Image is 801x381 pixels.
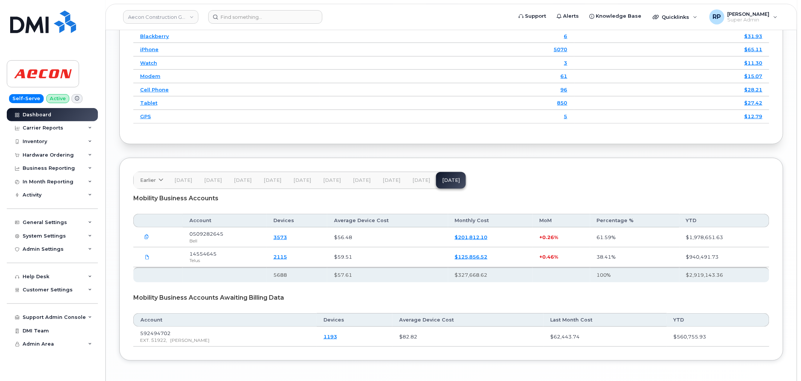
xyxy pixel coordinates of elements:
th: Percentage % [590,214,679,227]
span: + [539,254,542,260]
td: $56.48 [327,227,448,247]
a: Watch [140,60,157,66]
a: Support [514,9,552,24]
th: 100% [590,267,679,282]
th: Average Device Cost [392,313,543,327]
td: $62,443.74 [543,327,667,347]
span: Quicklinks [662,14,690,20]
span: [DATE] [234,177,252,183]
a: $125,856.52 [455,254,488,260]
td: $1,978,651.63 [679,227,769,247]
a: 6 [564,33,568,39]
a: 5070 [554,46,568,52]
td: 38.41% [590,247,679,267]
span: [DATE] [412,177,430,183]
td: $59.51 [327,247,448,267]
a: Aecon Construction Group Inc [123,10,198,24]
th: Devices [267,214,327,227]
a: $65.11 [745,46,763,52]
a: $201,812.10 [455,234,488,240]
td: $82.82 [392,327,543,347]
span: Bell [189,238,197,244]
span: [DATE] [323,177,341,183]
a: 3 [564,60,568,66]
a: 5 [564,113,568,119]
span: 0.26% [542,234,558,240]
span: 592494702 [140,330,171,336]
th: YTD [667,313,769,327]
a: 850 [557,100,568,106]
span: 0.46% [542,254,558,260]
th: Account [183,214,267,227]
th: Monthly Cost [448,214,533,227]
th: Average Device Cost [327,214,448,227]
span: [PERSON_NAME] [728,11,770,17]
span: [DATE] [293,177,311,183]
span: [PERSON_NAME] [170,337,209,343]
td: 61.59% [590,227,679,247]
a: 1193 [323,334,337,340]
span: RP [713,12,721,21]
td: $940,491.73 [679,247,769,267]
a: Alerts [552,9,584,24]
span: Knowledge Base [596,12,642,20]
td: $560,755.93 [667,327,769,347]
span: + [539,234,542,240]
a: 2115 [273,254,287,260]
input: Find something... [208,10,322,24]
div: Mobility Business Accounts [133,189,769,208]
span: EXT. 51922, [140,337,167,343]
th: $327,668.62 [448,267,533,282]
a: 61 [561,73,568,79]
th: Account [133,313,317,327]
a: GPS [140,113,151,119]
a: Tablet [140,100,157,106]
div: Ryan Partack [704,9,783,24]
span: 14554645 [189,251,217,257]
a: Blackberry [140,33,169,39]
span: [DATE] [383,177,400,183]
a: 3573 [273,234,287,240]
span: Telus [189,258,200,263]
th: $57.61 [327,267,448,282]
a: $28.21 [745,87,763,93]
th: Last Month Cost [543,313,667,327]
div: Mobility Business Accounts Awaiting Billing Data [133,288,769,307]
div: Quicklinks [648,9,703,24]
span: Super Admin [728,17,770,23]
a: Cell Phone [140,87,169,93]
a: $12.79 [745,113,763,119]
span: [DATE] [264,177,281,183]
span: Support [525,12,546,20]
th: YTD [679,214,769,227]
a: Knowledge Base [584,9,647,24]
th: 5688 [267,267,327,282]
th: Devices [317,313,392,327]
a: 96 [561,87,568,93]
a: $31.93 [745,33,763,39]
a: $15.07 [745,73,763,79]
a: $11.30 [745,60,763,66]
span: 0509282645 [189,231,223,237]
th: MoM [532,214,590,227]
a: Aecon.14554645_1272445249_2025-09-01.pdf [140,250,154,264]
a: iPhone [140,46,159,52]
span: [DATE] [204,177,222,183]
span: [DATE] [174,177,192,183]
span: Earlier [140,177,156,184]
th: $2,919,143.36 [679,267,769,282]
a: Modem [140,73,160,79]
a: $27.42 [745,100,763,106]
span: Alerts [563,12,579,20]
span: [DATE] [353,177,371,183]
a: Earlier [134,172,168,189]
